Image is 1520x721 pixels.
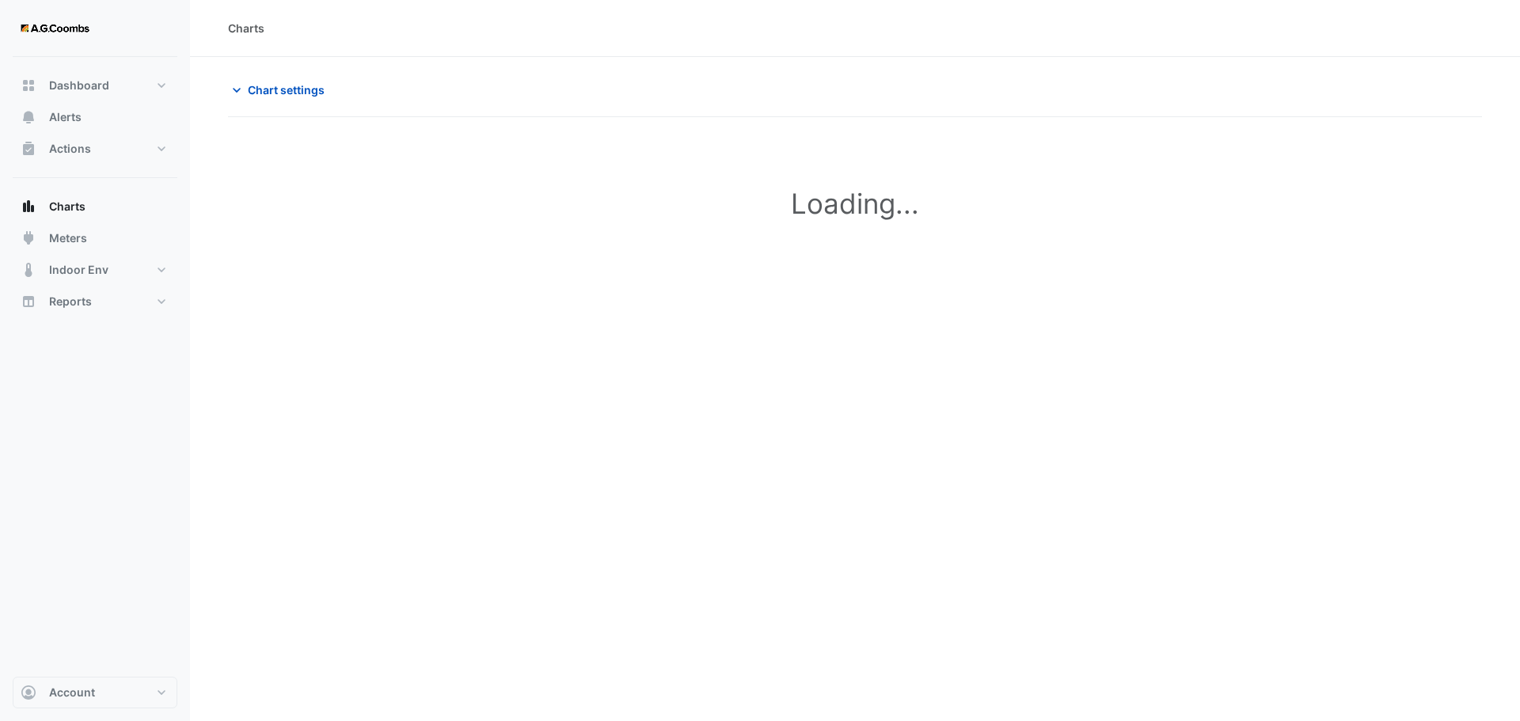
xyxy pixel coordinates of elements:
[49,294,92,309] span: Reports
[19,13,90,44] img: Company Logo
[13,286,177,317] button: Reports
[228,76,335,104] button: Chart settings
[49,685,95,700] span: Account
[49,230,87,246] span: Meters
[49,262,108,278] span: Indoor Env
[49,141,91,157] span: Actions
[21,230,36,246] app-icon: Meters
[21,141,36,157] app-icon: Actions
[21,199,36,214] app-icon: Charts
[263,187,1447,220] h1: Loading...
[21,262,36,278] app-icon: Indoor Env
[228,20,264,36] div: Charts
[13,254,177,286] button: Indoor Env
[49,199,85,214] span: Charts
[13,677,177,708] button: Account
[13,191,177,222] button: Charts
[13,70,177,101] button: Dashboard
[49,109,82,125] span: Alerts
[13,133,177,165] button: Actions
[248,82,325,98] span: Chart settings
[21,109,36,125] app-icon: Alerts
[21,294,36,309] app-icon: Reports
[49,78,109,93] span: Dashboard
[21,78,36,93] app-icon: Dashboard
[13,101,177,133] button: Alerts
[13,222,177,254] button: Meters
